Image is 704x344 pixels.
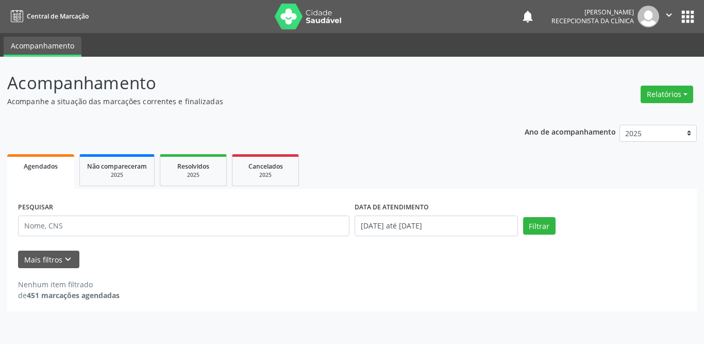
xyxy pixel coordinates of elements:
[167,171,219,179] div: 2025
[62,254,74,265] i: keyboard_arrow_down
[525,125,616,138] p: Ano de acompanhamento
[18,216,349,236] input: Nome, CNS
[663,9,675,21] i: 
[521,9,535,24] button: notifications
[638,6,659,27] img: img
[87,171,147,179] div: 2025
[659,6,679,27] button: 
[27,290,120,300] strong: 451 marcações agendadas
[7,70,490,96] p: Acompanhamento
[355,216,518,236] input: Selecione um intervalo
[240,171,291,179] div: 2025
[679,8,697,26] button: apps
[18,200,53,216] label: PESQUISAR
[7,8,89,25] a: Central de Marcação
[24,162,58,171] span: Agendados
[551,17,634,25] span: Recepcionista da clínica
[355,200,429,216] label: DATA DE ATENDIMENTO
[177,162,209,171] span: Resolvidos
[523,217,556,235] button: Filtrar
[18,279,120,290] div: Nenhum item filtrado
[4,37,81,57] a: Acompanhamento
[7,96,490,107] p: Acompanhe a situação das marcações correntes e finalizadas
[641,86,693,103] button: Relatórios
[18,290,120,301] div: de
[27,12,89,21] span: Central de Marcação
[551,8,634,17] div: [PERSON_NAME]
[18,251,79,269] button: Mais filtroskeyboard_arrow_down
[87,162,147,171] span: Não compareceram
[248,162,283,171] span: Cancelados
